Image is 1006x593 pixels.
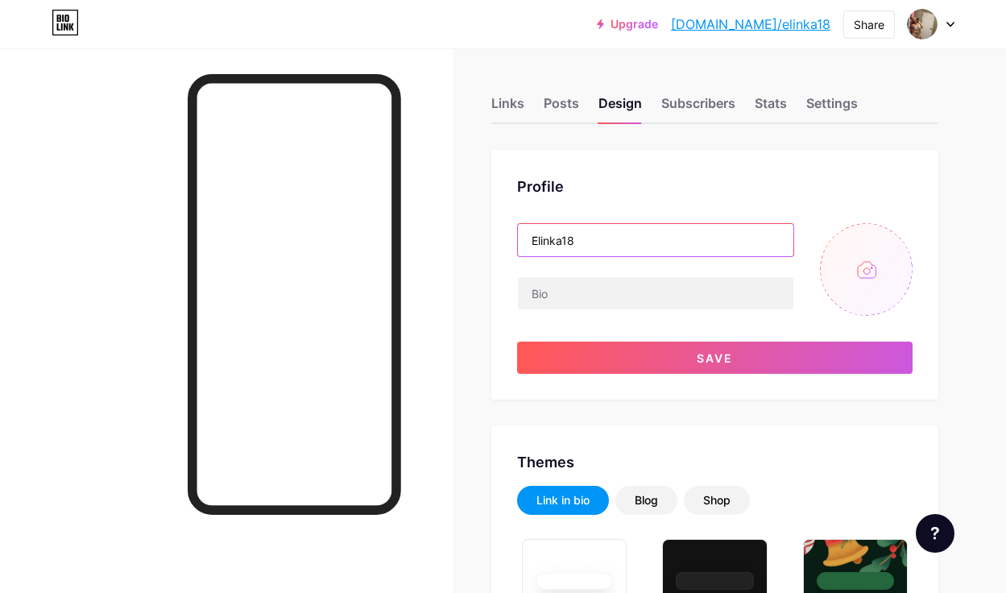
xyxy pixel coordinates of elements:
[517,451,913,473] div: Themes
[518,277,793,309] input: Bio
[597,18,658,31] a: Upgrade
[544,93,579,122] div: Posts
[671,15,830,34] a: [DOMAIN_NAME]/elinka18
[755,93,787,122] div: Stats
[491,93,524,122] div: Links
[598,93,642,122] div: Design
[806,93,858,122] div: Settings
[517,176,913,197] div: Profile
[517,342,913,374] button: Save
[854,16,884,33] div: Share
[536,492,590,508] div: Link in bio
[703,492,731,508] div: Shop
[635,492,658,508] div: Blog
[518,224,793,256] input: Name
[697,351,733,365] span: Save
[907,9,938,39] img: elinka18
[661,93,735,122] div: Subscribers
